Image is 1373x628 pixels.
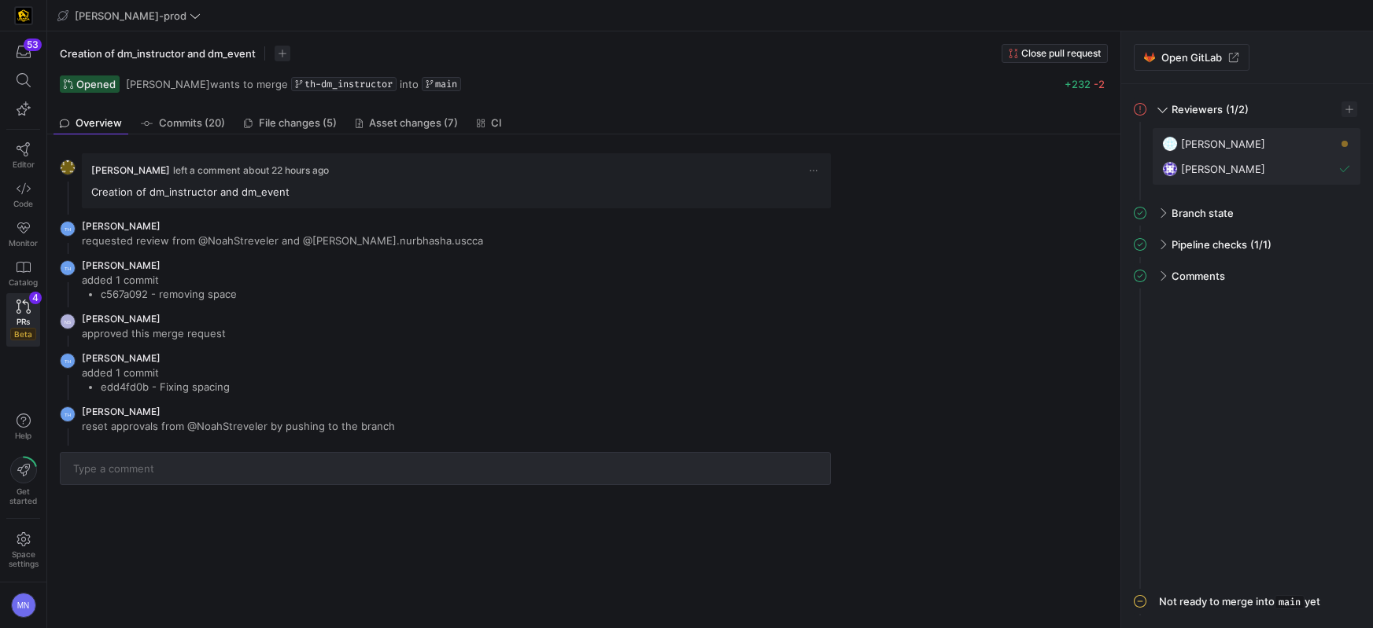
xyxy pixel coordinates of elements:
[73,462,818,475] input: Type a comment
[1134,232,1360,257] mat-expansion-panel-header: Pipeline checks(1/1)
[1172,270,1225,282] span: Comments
[60,160,76,175] img: https://secure.gravatar.com/avatar/332e4ab4f8f73db06c2cf0bfcf19914be04f614aded7b53ca0c4fd3e75c0e2...
[82,259,161,271] span: [PERSON_NAME]
[435,79,457,90] span: main
[400,78,419,90] span: into
[6,525,40,575] a: Spacesettings
[1065,78,1091,90] span: +232
[82,233,483,248] p: requested review from @NoahStreveler and @[PERSON_NAME].nurbhasha.uscca
[76,118,122,128] span: Overview
[6,136,40,175] a: Editor
[1181,138,1265,150] span: [PERSON_NAME]
[6,450,40,512] button: Getstarted
[101,380,230,394] li: edd4fd0b - Fixing spacing
[60,260,76,276] div: TH
[1134,263,1360,288] mat-expansion-panel-header: Comments
[13,199,33,208] span: Code
[1134,44,1249,71] a: Open GitLab
[60,406,76,422] div: TH
[6,175,40,215] a: Code
[369,118,458,128] span: Asset changes (7)
[29,292,42,304] div: 4
[24,39,42,51] div: 53
[13,431,33,440] span: Help
[91,185,821,199] p: Creation of dm_instructor and dm_event
[159,118,225,128] span: Commits (20)
[1181,163,1265,175] span: [PERSON_NAME]
[101,287,237,301] li: c567a092 - removing space
[291,77,397,91] a: th-dm_instructor
[1275,595,1305,609] span: main
[491,118,502,128] span: CI
[243,164,329,176] span: about 22 hours ago
[82,406,161,417] span: [PERSON_NAME]
[6,215,40,254] a: Monitor
[1134,200,1360,226] mat-expansion-panel-header: Branch state
[10,328,36,340] span: Beta
[6,254,40,293] a: Catalog
[1134,128,1360,200] div: Reviewers(1/2)
[1159,595,1320,609] div: Not ready to merge into yet
[9,277,38,287] span: Catalog
[9,238,38,248] span: Monitor
[1002,44,1108,63] button: Close pull request
[6,589,40,622] button: MN
[82,220,161,232] span: [PERSON_NAME]
[1226,103,1249,116] span: (1/2)
[6,2,40,29] a: https://storage.googleapis.com/y42-prod-data-exchange/images/uAsz27BndGEK0hZWDFeOjoxA7jCwgK9jE472...
[82,419,395,433] p: reset approvals from @NoahStreveler by pushing to the branch
[422,77,461,91] a: main
[9,549,39,568] span: Space settings
[6,406,40,447] button: Help
[1172,103,1223,116] span: Reviewers
[60,221,76,237] div: TH
[60,353,76,369] div: TH
[17,317,30,326] span: PRs
[75,9,186,22] span: [PERSON_NAME]-prod
[1172,207,1234,219] span: Branch state
[82,273,237,287] p: added 1 commit
[1021,48,1101,59] span: Close pull request
[9,487,37,505] span: Get started
[173,165,240,176] span: left a comment
[13,160,35,169] span: Editor
[304,79,393,90] span: th-dm_instructor
[11,593,36,618] div: MN
[1134,589,1360,615] mat-expansion-panel-header: Not ready to merge intomainyet
[60,47,256,60] span: Creation of dm_instructor and dm_event
[82,365,230,380] p: added 1 commit
[6,293,40,347] a: PRsBeta4
[1162,136,1178,152] img: https://secure.gravatar.com/avatar/93624b85cfb6a0d6831f1d6e8dbf2768734b96aa2308d2c902a4aae71f619b...
[16,8,31,24] img: https://storage.googleapis.com/y42-prod-data-exchange/images/uAsz27BndGEK0hZWDFeOjoxA7jCwgK9jE472...
[54,6,205,26] button: [PERSON_NAME]-prod
[259,118,337,128] span: File changes (5)
[82,352,161,364] span: [PERSON_NAME]
[1172,238,1247,251] span: Pipeline checks
[6,38,40,66] button: 53
[82,326,226,340] p: approved this merge request
[126,78,288,90] span: wants to merge
[1161,51,1222,64] span: Open GitLab
[1094,78,1105,90] span: -2
[126,78,210,90] span: [PERSON_NAME]
[1250,238,1272,251] span: (1/1)
[1162,161,1178,177] img: https://secure.gravatar.com/avatar/e200ad0c12bb49864ec62671df577dc1f004127e33c27085bc121970d062b3...
[60,314,76,329] div: NS
[91,164,170,176] span: [PERSON_NAME]
[82,313,161,325] span: [PERSON_NAME]
[76,78,116,90] span: Opened
[1134,97,1360,122] mat-expansion-panel-header: Reviewers(1/2)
